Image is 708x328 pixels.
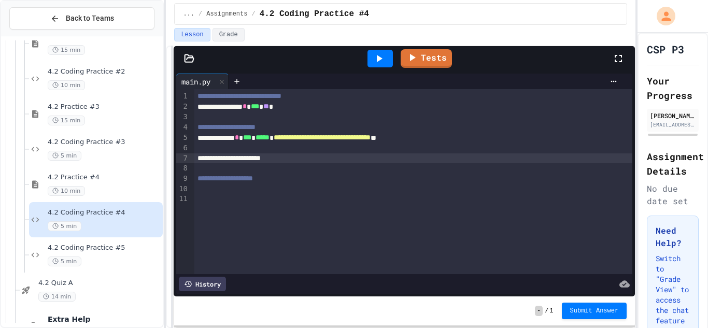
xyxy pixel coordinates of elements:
span: 5 min [48,221,81,231]
span: 4.2 Coding Practice #4 [48,208,161,217]
div: 6 [176,143,189,153]
span: 10 min [48,80,85,90]
button: Back to Teams [9,7,154,30]
span: Submit Answer [570,307,619,315]
span: / [199,10,202,18]
div: 7 [176,153,189,164]
span: 15 min [48,45,85,55]
div: 11 [176,194,189,204]
span: 4.2 Quiz A [38,279,161,288]
div: 5 [176,133,189,143]
span: 4.2 Coding Practice #4 [260,8,369,20]
h3: Need Help? [656,224,690,249]
span: 5 min [48,256,81,266]
div: No due date set [647,182,699,207]
button: Submit Answer [562,303,627,319]
h2: Your Progress [647,74,699,103]
span: 10 min [48,186,85,196]
span: 5 min [48,151,81,161]
div: [EMAIL_ADDRESS][DOMAIN_NAME] [650,121,696,129]
span: 4.2 Practice #3 [48,103,161,111]
span: 4.2 Coding Practice #2 [48,67,161,76]
span: ... [183,10,194,18]
div: [PERSON_NAME] [650,111,696,120]
span: 15 min [48,116,85,125]
span: 14 min [38,292,76,302]
div: History [179,277,226,291]
span: Assignments [206,10,247,18]
span: / [251,10,255,18]
h2: Assignment Details [647,149,699,178]
span: 4.2 Coding Practice #5 [48,244,161,252]
div: 2 [176,102,189,112]
div: main.py [176,74,229,89]
a: Tests [401,49,452,68]
h1: CSP P3 [647,42,684,56]
button: Grade [213,28,245,41]
span: / [545,307,548,315]
div: 10 [176,184,189,194]
span: 1 [549,307,553,315]
span: - [535,306,543,316]
div: 3 [176,112,189,122]
div: 8 [176,163,189,174]
span: Extra Help [48,315,161,324]
div: 9 [176,174,189,184]
div: My Account [646,4,678,28]
div: main.py [176,76,216,87]
div: 4 [176,122,189,133]
span: 4.2 Practice #4 [48,173,161,182]
span: Back to Teams [66,13,114,24]
span: 4.2 Coding Practice #3 [48,138,161,147]
div: 1 [176,91,189,102]
button: Lesson [174,28,210,41]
